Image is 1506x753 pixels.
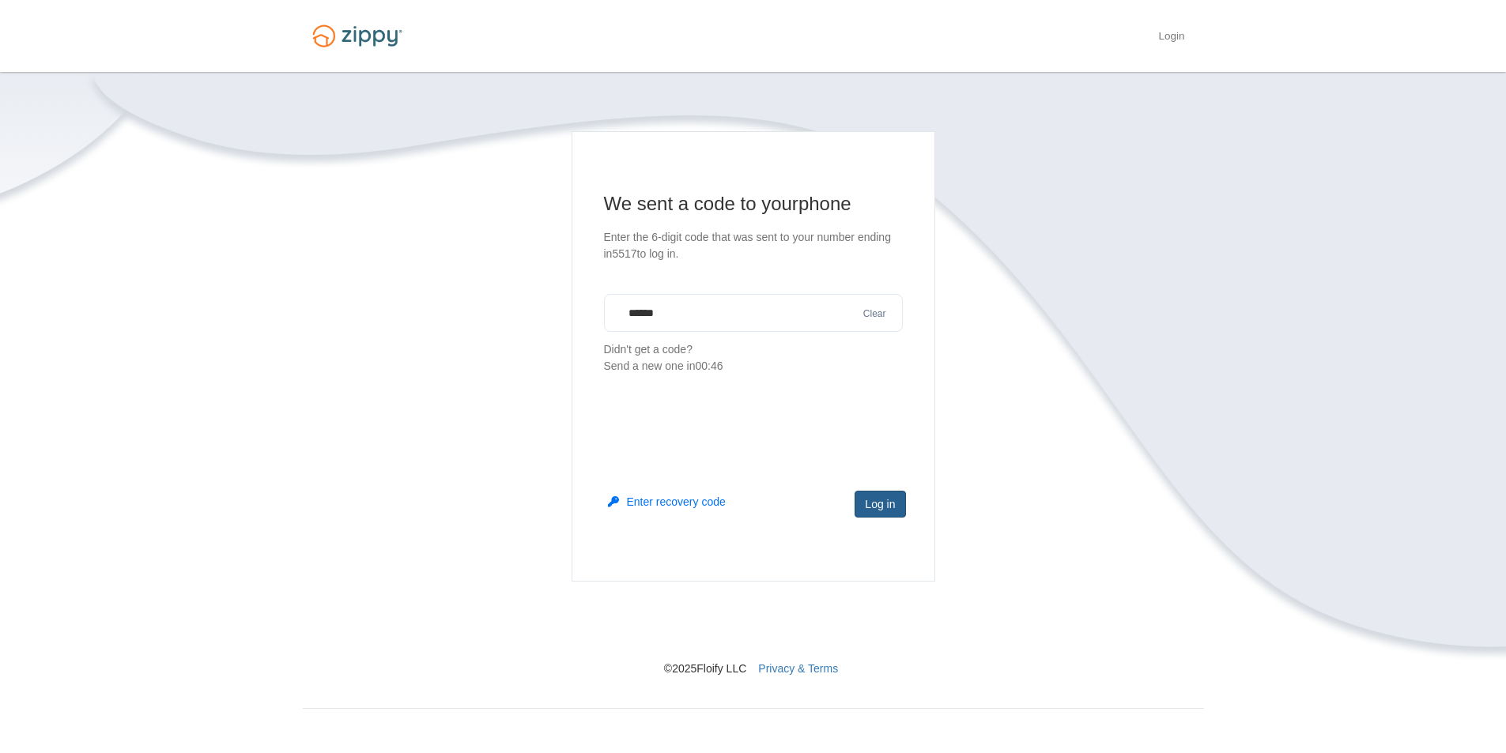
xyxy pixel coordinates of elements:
[604,341,903,375] p: Didn't get a code?
[608,494,726,510] button: Enter recovery code
[604,358,903,375] div: Send a new one in 00:46
[855,491,905,518] button: Log in
[303,582,1204,676] nav: © 2025 Floify LLC
[1158,30,1184,46] a: Login
[604,229,903,262] p: Enter the 6-digit code that was sent to your number ending in 5517 to log in.
[303,17,412,55] img: Logo
[758,662,838,675] a: Privacy & Terms
[604,191,903,216] h1: We sent a code to your phone
[859,307,891,322] button: Clear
